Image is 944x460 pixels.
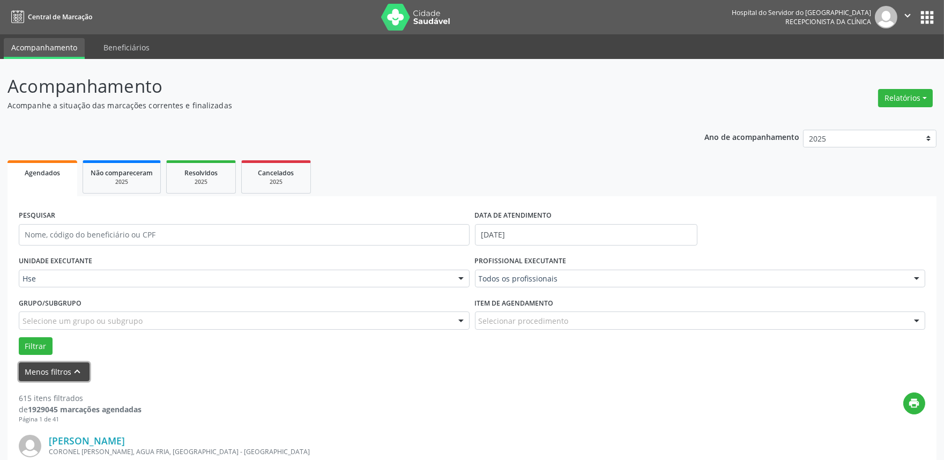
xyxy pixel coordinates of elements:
[19,253,92,270] label: UNIDADE EXECUTANTE
[918,8,936,27] button: apps
[19,207,55,224] label: PESQUISAR
[184,168,218,177] span: Resolvidos
[19,337,53,355] button: Filtrar
[258,168,294,177] span: Cancelados
[475,224,697,246] input: Selecione um intervalo
[28,12,92,21] span: Central de Marcação
[19,224,470,246] input: Nome, código do beneficiário ou CPF
[72,366,84,377] i: keyboard_arrow_up
[19,435,41,457] img: img
[19,392,142,404] div: 615 itens filtrados
[23,273,448,284] span: Hse
[785,17,871,26] span: Recepcionista da clínica
[49,447,764,456] div: CORONEL [PERSON_NAME], AGUA FRIA, [GEOGRAPHIC_DATA] - [GEOGRAPHIC_DATA]
[91,168,153,177] span: Não compareceram
[8,73,658,100] p: Acompanhamento
[878,89,933,107] button: Relatórios
[19,362,90,381] button: Menos filtroskeyboard_arrow_up
[174,178,228,186] div: 2025
[875,6,897,28] img: img
[479,315,569,327] span: Selecionar procedimento
[249,178,303,186] div: 2025
[475,253,567,270] label: PROFISSIONAL EXECUTANTE
[902,10,913,21] i: 
[475,207,552,224] label: DATA DE ATENDIMENTO
[28,404,142,414] strong: 1929045 marcações agendadas
[8,100,658,111] p: Acompanhe a situação das marcações correntes e finalizadas
[732,8,871,17] div: Hospital do Servidor do [GEOGRAPHIC_DATA]
[897,6,918,28] button: 
[475,295,554,311] label: Item de agendamento
[49,435,125,447] a: [PERSON_NAME]
[91,178,153,186] div: 2025
[96,38,157,57] a: Beneficiários
[23,315,143,327] span: Selecione um grupo ou subgrupo
[704,130,799,143] p: Ano de acompanhamento
[19,295,81,311] label: Grupo/Subgrupo
[909,397,920,409] i: print
[903,392,925,414] button: print
[479,273,904,284] span: Todos os profissionais
[25,168,60,177] span: Agendados
[19,415,142,424] div: Página 1 de 41
[19,404,142,415] div: de
[8,8,92,26] a: Central de Marcação
[4,38,85,59] a: Acompanhamento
